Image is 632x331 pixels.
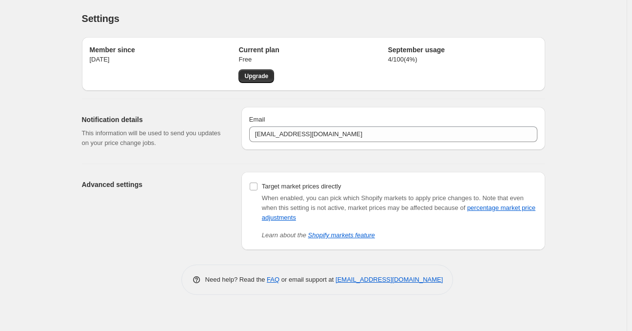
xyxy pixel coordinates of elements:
[82,13,119,24] span: Settings
[82,115,226,124] h2: Notification details
[205,276,267,283] span: Need help? Read the
[238,45,388,55] h2: Current plan
[82,128,226,148] p: This information will be used to send you updates on your price change jobs.
[90,45,239,55] h2: Member since
[262,194,535,221] span: Note that even when this setting is not active, market prices may be affected because of
[262,194,481,202] span: When enabled, you can pick which Shopify markets to apply price changes to.
[279,276,336,283] span: or email support at
[267,276,279,283] a: FAQ
[308,231,375,239] a: Shopify markets feature
[388,45,537,55] h2: September usage
[262,183,341,190] span: Target market prices directly
[336,276,443,283] a: [EMAIL_ADDRESS][DOMAIN_NAME]
[90,55,239,64] p: [DATE]
[249,116,265,123] span: Email
[388,55,537,64] p: 4 / 100 ( 4 %)
[262,231,375,239] i: Learn about the
[82,180,226,189] h2: Advanced settings
[238,55,388,64] p: Free
[238,69,274,83] a: Upgrade
[244,72,268,80] span: Upgrade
